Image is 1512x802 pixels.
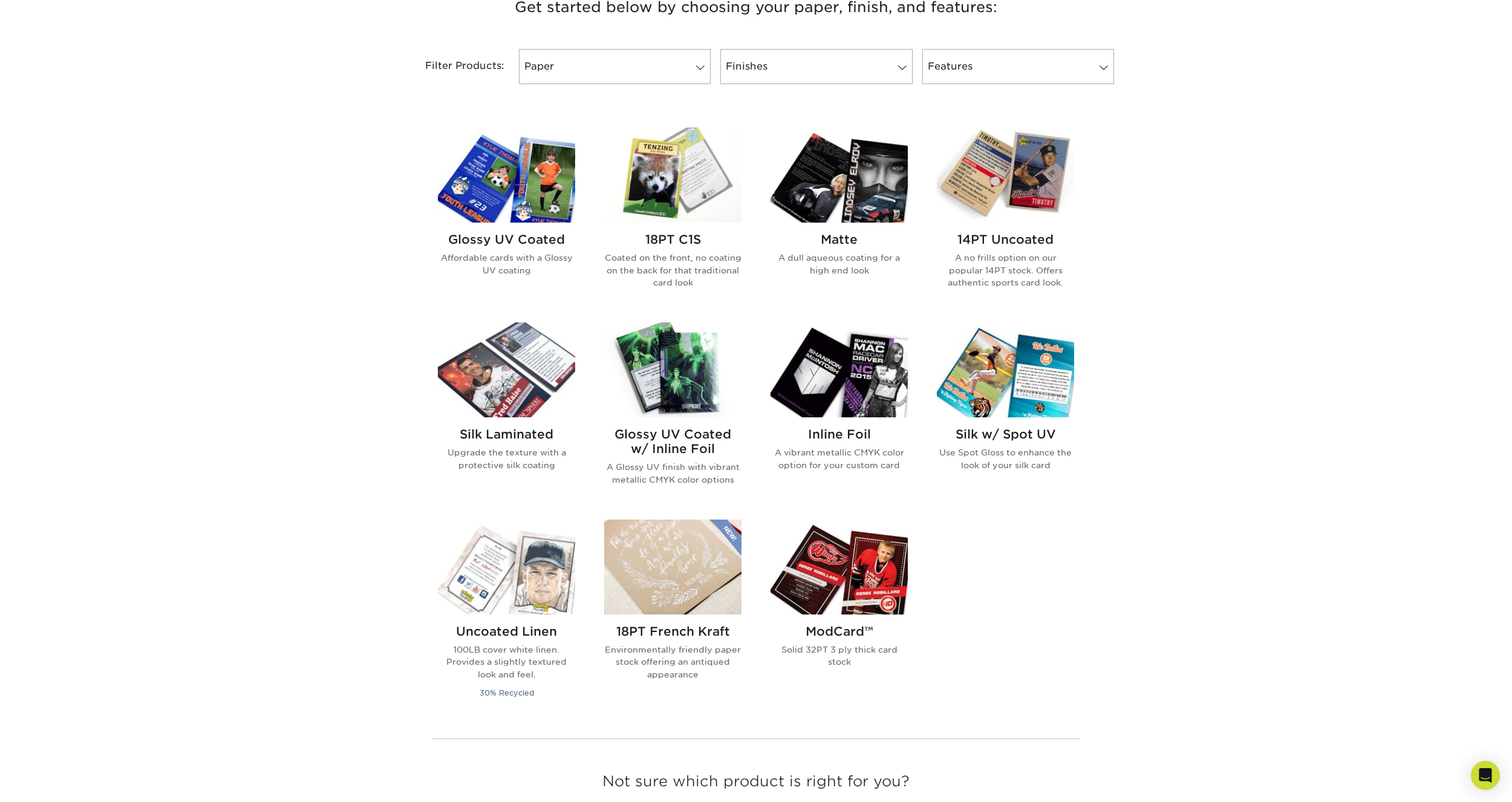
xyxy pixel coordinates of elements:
[438,128,575,308] a: Glossy UV Coated Trading Cards Glossy UV Coated Affordable cards with a Glossy UV coating
[771,322,908,417] img: Inline Foil Trading Cards
[937,232,1074,247] h2: 14PT Uncoated
[604,322,741,505] a: Glossy UV Coated w/ Inline Foil Trading Cards Glossy UV Coated w/ Inline Foil A Glossy UV finish ...
[937,322,1074,417] img: Silk w/ Spot UV Trading Cards
[720,49,912,84] a: Finishes
[604,520,741,615] img: 18PT French Kraft Trading Cards
[438,520,575,714] a: Uncoated Linen Trading Cards Uncoated Linen 100LB cover white linen. Provides a slightly textured...
[1471,761,1500,790] div: Open Intercom Messenger
[519,49,711,84] a: Paper
[438,624,575,639] h2: Uncoated Linen
[438,128,575,223] img: Glossy UV Coated Trading Cards
[771,520,908,615] img: ModCard™ Trading Cards
[771,644,908,668] p: Solid 32PT 3 ply thick card stock
[937,446,1074,471] p: Use Spot Gloss to enhance the look of your silk card
[604,520,741,714] a: 18PT French Kraft Trading Cards 18PT French Kraft Environmentally friendly paper stock offering a...
[771,232,908,247] h2: Matte
[604,322,741,417] img: Glossy UV Coated w/ Inline Foil Trading Cards
[771,128,908,308] a: Matte Trading Cards Matte A dull aqueous coating for a high end look
[438,520,575,615] img: Uncoated Linen Trading Cards
[711,520,741,556] img: New Product
[937,427,1074,442] h2: Silk w/ Spot UV
[604,427,741,456] h2: Glossy UV Coated w/ Inline Foil
[604,252,741,289] p: Coated on the front, no coating on the back for that traditional card look
[480,688,534,697] small: 30% Recycled
[604,128,741,308] a: 18PT C1S Trading Cards 18PT C1S Coated on the front, no coating on the back for that traditional ...
[771,322,908,505] a: Inline Foil Trading Cards Inline Foil A vibrant metallic CMYK color option for your custom card
[922,49,1114,84] a: Features
[771,128,908,223] img: Matte Trading Cards
[438,322,575,505] a: Silk Laminated Trading Cards Silk Laminated Upgrade the texture with a protective silk coating
[771,520,908,714] a: ModCard™ Trading Cards ModCard™ Solid 32PT 3 ply thick card stock
[937,128,1074,308] a: 14PT Uncoated Trading Cards 14PT Uncoated A no frills option on our popular 14PT stock. Offers au...
[604,232,741,247] h2: 18PT C1S
[771,446,908,471] p: A vibrant metallic CMYK color option for your custom card
[771,624,908,639] h2: ModCard™
[771,427,908,442] h2: Inline Foil
[937,252,1074,289] p: A no frills option on our popular 14PT stock. Offers authentic sports card look.
[438,232,575,247] h2: Glossy UV Coated
[438,644,575,680] p: 100LB cover white linen. Provides a slightly textured look and feel.
[438,322,575,417] img: Silk Laminated Trading Cards
[438,252,575,276] p: Affordable cards with a Glossy UV coating
[393,49,514,84] div: Filter Products:
[438,427,575,442] h2: Silk Laminated
[937,322,1074,505] a: Silk w/ Spot UV Trading Cards Silk w/ Spot UV Use Spot Gloss to enhance the look of your silk card
[604,644,741,680] p: Environmentally friendly paper stock offering an antiqued appearance
[604,128,741,223] img: 18PT C1S Trading Cards
[604,624,741,639] h2: 18PT French Kraft
[604,461,741,486] p: A Glossy UV finish with vibrant metallic CMYK color options
[937,128,1074,223] img: 14PT Uncoated Trading Cards
[771,252,908,276] p: A dull aqueous coating for a high end look
[438,446,575,471] p: Upgrade the texture with a protective silk coating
